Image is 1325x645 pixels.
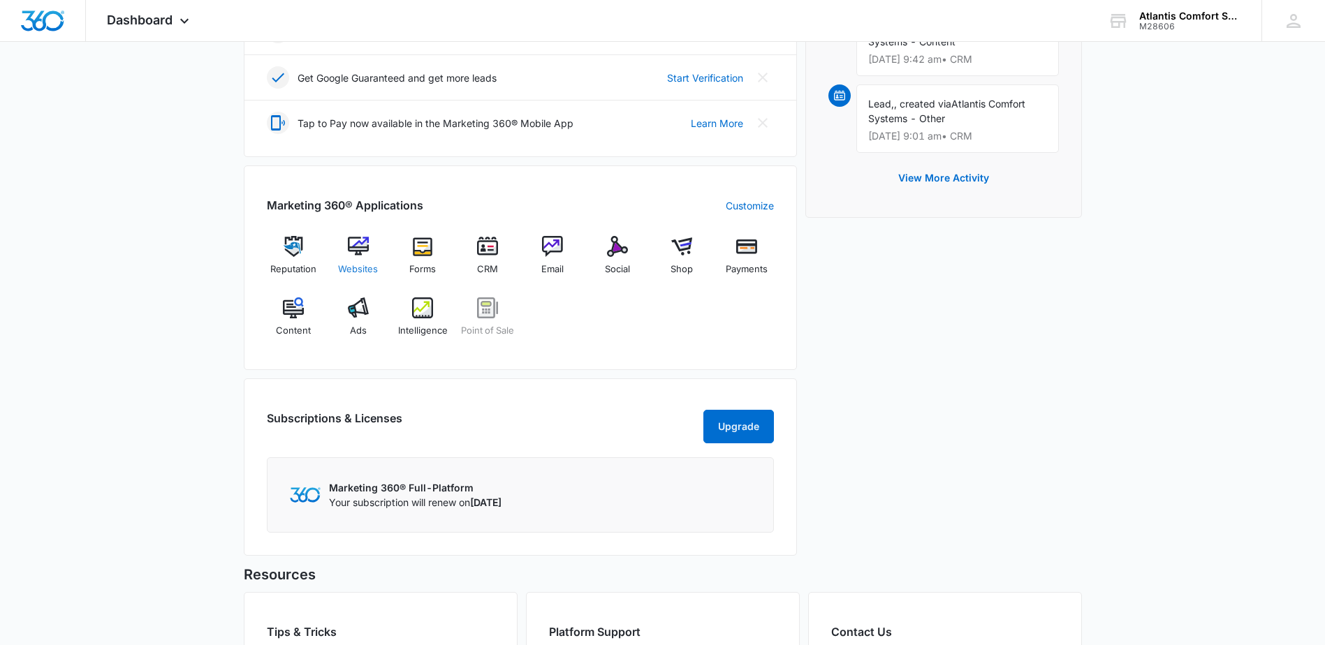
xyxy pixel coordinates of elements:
[329,480,502,495] p: Marketing 360® Full-Platform
[831,623,1059,640] h2: Contact Us
[329,495,502,510] p: Your subscription will renew on
[396,297,450,348] a: Intelligence
[894,98,951,110] span: , created via
[1139,22,1241,31] div: account id
[667,71,743,85] a: Start Verification
[331,236,385,286] a: Websites
[398,324,448,338] span: Intelligence
[884,161,1003,195] button: View More Activity
[276,324,311,338] span: Content
[461,324,514,338] span: Point of Sale
[752,66,774,89] button: Close
[868,131,1047,141] p: [DATE] 9:01 am • CRM
[726,198,774,213] a: Customize
[409,262,436,276] span: Forms
[541,262,564,276] span: Email
[244,564,1082,585] h5: Resources
[605,262,630,276] span: Social
[590,236,644,286] a: Social
[267,197,423,214] h2: Marketing 360® Applications
[298,116,573,131] p: Tap to Pay now available in the Marketing 360® Mobile App
[270,262,316,276] span: Reputation
[107,13,173,27] span: Dashboard
[655,236,709,286] a: Shop
[549,623,777,640] h2: Platform Support
[396,236,450,286] a: Forms
[526,236,580,286] a: Email
[1139,10,1241,22] div: account name
[267,410,402,438] h2: Subscriptions & Licenses
[267,623,495,640] h2: Tips & Tricks
[338,262,378,276] span: Websites
[720,236,774,286] a: Payments
[331,297,385,348] a: Ads
[726,262,768,276] span: Payments
[267,236,321,286] a: Reputation
[671,262,693,276] span: Shop
[290,487,321,502] img: Marketing 360 Logo
[461,297,515,348] a: Point of Sale
[703,410,774,443] button: Upgrade
[868,54,1047,64] p: [DATE] 9:42 am • CRM
[691,116,743,131] a: Learn More
[752,112,774,134] button: Close
[868,98,894,110] span: Lead,
[470,496,502,508] span: [DATE]
[461,236,515,286] a: CRM
[267,297,321,348] a: Content
[350,324,367,338] span: Ads
[477,262,498,276] span: CRM
[298,71,497,85] p: Get Google Guaranteed and get more leads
